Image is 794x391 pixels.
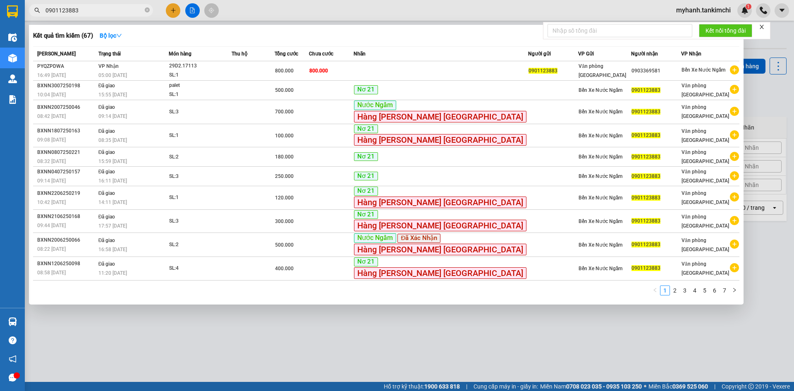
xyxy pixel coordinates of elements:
[37,199,66,205] span: 10:42 [DATE]
[650,285,660,295] button: left
[98,190,115,196] span: Đã giao
[37,212,96,221] div: BXNN2106250168
[98,261,115,267] span: Đã giao
[169,131,231,140] div: SL: 1
[37,92,66,98] span: 10:04 [DATE]
[631,109,660,115] span: 0901123883
[275,133,294,139] span: 100.000
[730,130,739,139] span: plus-circle
[354,51,366,57] span: Nhãn
[579,133,622,139] span: Bến Xe Nước Ngầm
[354,134,526,146] span: Hàng [PERSON_NAME] [GEOGRAPHIC_DATA]
[354,85,378,94] span: Nơ 21
[98,158,127,164] span: 15:59 [DATE]
[98,128,115,134] span: Đã giao
[354,172,378,181] span: Nơ 21
[682,214,729,229] span: Văn phòng [GEOGRAPHIC_DATA]
[732,288,737,293] span: right
[631,195,660,201] span: 0901123883
[397,234,440,243] span: Đã Xác Nhận
[169,153,231,162] div: SL: 2
[354,187,378,196] span: Nơ 21
[275,266,294,271] span: 400.000
[354,267,526,279] span: Hàng [PERSON_NAME] [GEOGRAPHIC_DATA]
[8,74,17,83] img: warehouse-icon
[653,288,658,293] span: left
[631,242,660,247] span: 0901123883
[680,286,689,295] a: 3
[37,113,66,119] span: 08:42 [DATE]
[37,168,96,176] div: BXNN0407250157
[682,190,729,205] span: Văn phòng [GEOGRAPHIC_DATA]
[37,189,96,198] div: BXNN2206250219
[730,216,739,225] span: plus-circle
[37,158,66,164] span: 08:32 [DATE]
[680,285,690,295] li: 3
[145,7,150,12] span: close-circle
[720,285,729,295] li: 7
[169,90,231,99] div: SL: 1
[33,31,93,40] h3: Kết quả tìm kiếm ( 67 )
[8,95,17,104] img: solution-icon
[682,67,725,73] span: Bến Xe Nước Ngầm
[98,199,127,205] span: 14:11 [DATE]
[169,81,231,90] div: palet
[631,87,660,93] span: 0901123883
[660,286,670,295] a: 1
[730,107,739,116] span: plus-circle
[98,178,127,184] span: 16:11 [DATE]
[706,26,746,35] span: Kết nối tổng đài
[682,169,729,184] span: Văn phòng [GEOGRAPHIC_DATA]
[730,171,739,180] span: plus-circle
[7,5,18,18] img: logo-vxr
[98,137,127,143] span: 08:35 [DATE]
[34,7,40,13] span: search
[9,336,17,344] span: question-circle
[98,247,127,252] span: 16:58 [DATE]
[528,51,551,57] span: Người gửi
[45,6,143,15] input: Tìm tên, số ĐT hoặc mã đơn
[37,51,76,57] span: [PERSON_NAME]
[9,374,17,381] span: message
[578,51,594,57] span: VP Gửi
[98,72,127,78] span: 05:00 [DATE]
[100,32,122,39] strong: Bộ lọc
[37,82,96,90] div: BXNN3007250198
[579,109,622,115] span: Bến Xe Nước Ngầm
[275,68,294,74] span: 800.000
[169,108,231,117] div: SL: 3
[579,87,622,93] span: Bến Xe Nước Ngầm
[354,233,396,243] span: Nước Ngầm
[37,270,66,276] span: 08:58 [DATE]
[579,195,622,201] span: Bến Xe Nước Ngầm
[682,83,729,98] span: Văn phòng [GEOGRAPHIC_DATA]
[37,246,66,252] span: 08:22 [DATE]
[631,132,660,138] span: 0901123883
[354,257,378,266] span: Nơ 21
[275,195,294,201] span: 120.000
[681,51,701,57] span: VP Nhận
[8,317,17,326] img: warehouse-icon
[169,62,231,71] div: 29D2.17113
[548,24,692,37] input: Nhập số tổng đài
[682,128,729,143] span: Văn phòng [GEOGRAPHIC_DATA]
[710,286,719,295] a: 6
[116,33,122,38] span: down
[670,286,679,295] a: 2
[699,24,752,37] button: Kết nối tổng đài
[660,285,670,295] li: 1
[98,51,121,57] span: Trạng thái
[37,178,66,184] span: 09:14 [DATE]
[169,51,191,57] span: Món hàng
[579,154,622,160] span: Bến Xe Nước Ngầm
[8,33,17,42] img: warehouse-icon
[98,83,115,89] span: Đã giao
[309,68,328,74] span: 800.000
[98,214,115,220] span: Đã giao
[37,62,96,71] div: PYQZPDWA
[37,236,96,245] div: BXNN2006250066
[354,125,378,134] span: Nơ 21
[631,218,660,224] span: 0901123883
[700,285,710,295] li: 5
[631,265,660,271] span: 0901123883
